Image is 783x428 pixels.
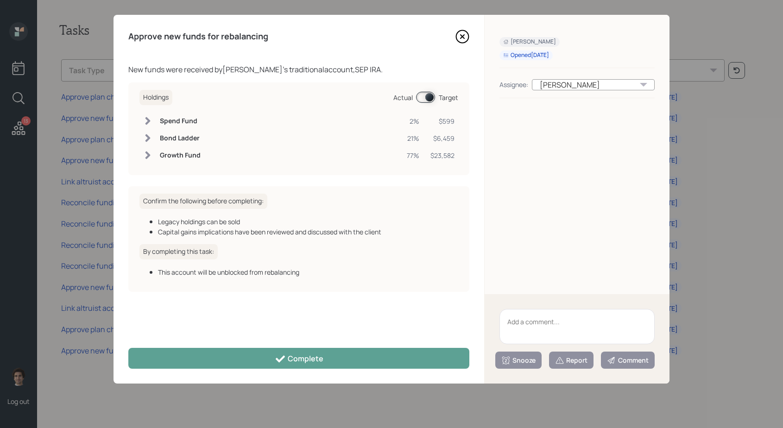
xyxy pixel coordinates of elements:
h6: Spend Fund [160,117,201,125]
div: 21% [407,133,419,143]
button: Complete [128,348,469,369]
h6: By completing this task: [139,244,218,259]
div: Actual [393,93,413,102]
div: $599 [430,116,455,126]
div: Capital gains implications have been reviewed and discussed with the client [158,227,458,237]
div: Opened [DATE] [503,51,549,59]
div: $6,459 [430,133,455,143]
div: Report [555,356,587,365]
h6: Holdings [139,90,172,105]
div: This account will be unblocked from rebalancing [158,267,458,277]
div: $23,582 [430,151,455,160]
h4: Approve new funds for rebalancing [128,31,268,42]
button: Comment [601,352,655,369]
div: 77% [407,151,419,160]
div: [PERSON_NAME] [503,38,556,46]
div: [PERSON_NAME] [532,79,655,90]
div: Comment [607,356,649,365]
h6: Bond Ladder [160,134,201,142]
h6: Growth Fund [160,151,201,159]
div: Legacy holdings can be sold [158,217,458,227]
div: Target [439,93,458,102]
button: Snooze [495,352,542,369]
div: Complete [275,353,323,365]
div: Snooze [501,356,536,365]
div: New funds were received by [PERSON_NAME] 's traditional account, SEP IRA . [128,64,469,75]
button: Report [549,352,594,369]
div: 2% [407,116,419,126]
div: Assignee: [499,80,528,89]
h6: Confirm the following before completing: [139,194,267,209]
